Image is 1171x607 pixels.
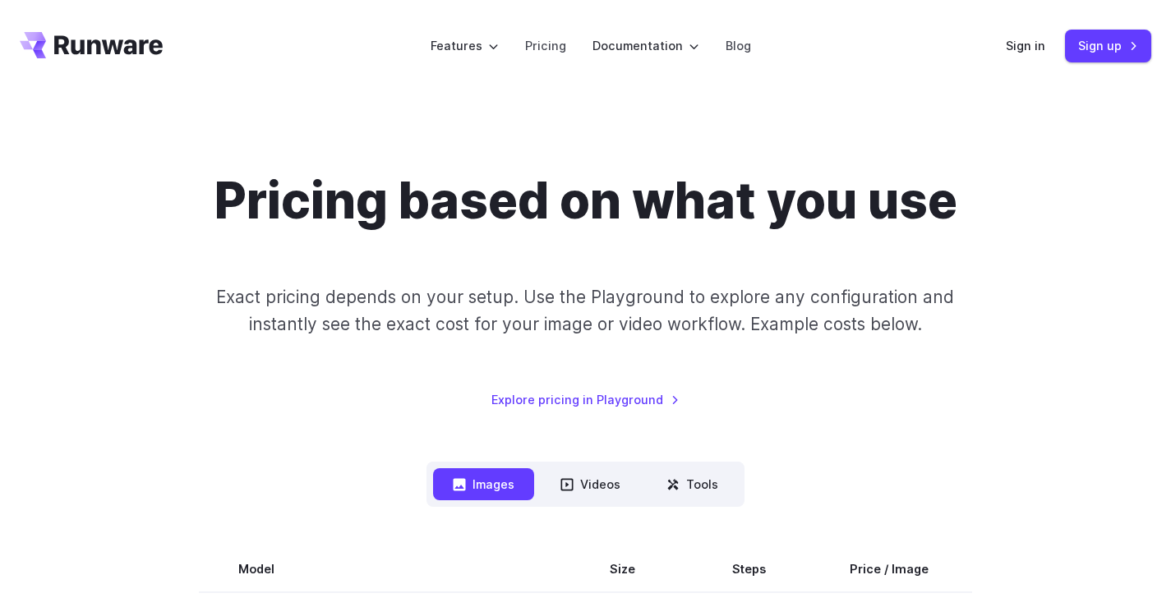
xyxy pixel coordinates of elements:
[525,36,566,55] a: Pricing
[592,36,699,55] label: Documentation
[431,36,499,55] label: Features
[433,468,534,500] button: Images
[647,468,738,500] button: Tools
[693,546,805,592] th: Steps
[541,468,640,500] button: Videos
[552,546,693,592] th: Size
[1006,36,1045,55] a: Sign in
[805,546,972,592] th: Price / Image
[491,390,680,409] a: Explore pricing in Playground
[199,546,552,592] th: Model
[214,171,957,231] h1: Pricing based on what you use
[20,32,163,58] a: Go to /
[190,283,982,338] p: Exact pricing depends on your setup. Use the Playground to explore any configuration and instantl...
[1065,30,1151,62] a: Sign up
[726,36,751,55] a: Blog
